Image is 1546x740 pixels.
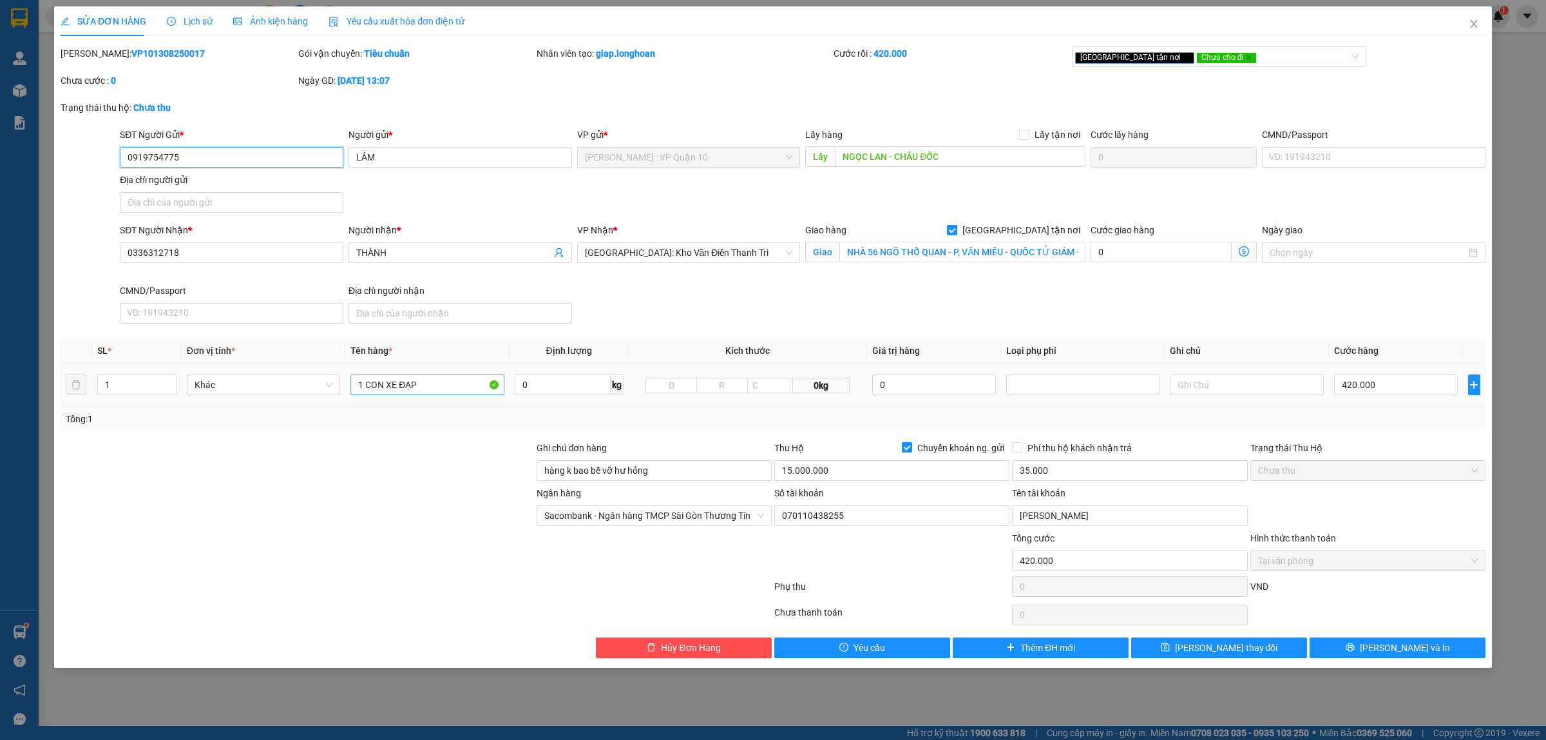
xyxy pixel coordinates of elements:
strong: CSKH: [35,28,68,39]
button: printer[PERSON_NAME] và In [1310,638,1485,658]
div: Chưa cước : [61,73,296,88]
span: [GEOGRAPHIC_DATA] tận nơi [957,223,1085,237]
span: Lấy tận nơi [1029,128,1085,142]
label: Ghi chú đơn hàng [537,443,607,453]
span: Hà Nội: Kho Văn Điển Thanh Trì [585,243,793,262]
input: Giao tận nơi [839,242,1085,262]
span: Đơn vị tính [187,346,235,356]
span: delete [647,643,656,653]
span: Lịch sử [167,16,213,26]
span: printer [1346,643,1355,653]
input: Dọc đường [835,146,1085,167]
img: icon [329,17,339,27]
span: Giao hàng [805,225,846,235]
input: R [696,378,748,393]
span: Khác [195,375,332,394]
button: plusThêm ĐH mới [953,638,1129,658]
div: Ngày GD: [298,73,533,88]
span: Cước hàng [1334,346,1379,356]
span: [PERSON_NAME] thay đổi [1175,641,1278,655]
span: VND [1250,581,1268,592]
span: SL [97,346,108,356]
div: Nhân viên tạo: [537,46,832,61]
span: SỬA ĐƠN HÀNG [61,16,146,26]
span: Thêm ĐH mới [1020,641,1075,655]
span: Chưa cho đi [1196,52,1257,64]
span: Phí thu hộ khách nhận trả [1022,441,1137,455]
span: 09:54:07 [DATE] [5,89,81,100]
div: Tổng: 1 [66,412,596,426]
div: Gói vận chuyển: [298,46,533,61]
span: clock-circle [167,17,176,26]
div: SĐT Người Gửi [120,128,343,142]
span: [PERSON_NAME] và In [1360,641,1450,655]
label: Cước giao hàng [1091,225,1154,235]
span: Chuyển khoản ng. gửi [912,441,1009,455]
button: save[PERSON_NAME] thay đổi [1131,638,1307,658]
input: Ghi Chú [1170,375,1323,395]
button: plus [1468,375,1480,395]
span: Tên hàng [350,346,392,356]
div: Người gửi [348,128,572,142]
span: VP Nhận [577,225,613,235]
span: Hồ Chí Minh : VP Quận 10 [585,148,793,167]
span: Kích thước [725,346,770,356]
span: exclamation-circle [839,643,848,653]
input: Địa chỉ của người gửi [120,192,343,213]
div: SĐT Người Nhận [120,223,343,237]
span: Lấy [805,146,835,167]
input: Tên tài khoản [1012,505,1247,526]
input: Số tài khoản [774,505,1009,526]
span: Mã đơn: VP101408250003 [5,69,193,86]
button: exclamation-circleYêu cầu [774,638,950,658]
th: Loại phụ phí [1001,338,1165,364]
div: Người nhận [348,223,572,237]
label: Ngày giao [1262,225,1303,235]
b: Tiêu chuẩn [364,48,410,59]
span: Giá trị hàng [872,346,920,356]
label: Ngân hàng [537,488,581,498]
span: edit [61,17,70,26]
strong: PHIẾU DÁN LÊN HÀNG [86,6,255,23]
span: Lấy hàng [805,130,843,140]
span: close [1245,54,1252,61]
b: giap.longhoan [596,48,655,59]
input: Địa chỉ của người nhận [348,303,572,324]
b: VP101308250017 [131,48,205,59]
span: Hủy Đơn Hàng [661,641,720,655]
span: Yêu cầu [854,641,885,655]
div: Địa chỉ người nhận [348,284,572,298]
th: Ghi chú [1165,338,1328,364]
button: delete [66,375,86,395]
span: close [1469,19,1479,29]
input: VD: Bàn, Ghế [350,375,504,395]
div: Phụ thu [773,579,1011,602]
span: save [1161,643,1170,653]
span: Thu Hộ [774,443,804,453]
span: plus [1006,643,1015,653]
span: 0kg [793,378,850,393]
b: Chưa thu [133,102,171,113]
span: CÔNG TY TNHH CHUYỂN PHÁT NHANH BẢO AN [112,28,236,51]
input: D [645,378,697,393]
span: Tại văn phòng [1258,551,1478,570]
input: C [747,378,794,393]
span: [PHONE_NUMBER] [5,28,98,50]
div: CMND/Passport [1262,128,1485,142]
input: Ghi chú đơn hàng [537,460,772,481]
span: Sacombank - Ngân hàng TMCP Sài Gòn Thương Tín [544,506,764,525]
input: Ngày giao [1270,246,1466,260]
span: Định lượng [546,346,592,356]
span: Giao [805,242,839,262]
span: user-add [554,248,564,258]
div: Chưa thanh toán [773,605,1011,628]
span: picture [233,17,242,26]
span: kg [611,375,624,395]
label: Hình thức thanh toán [1250,533,1336,543]
span: Yêu cầu xuất hóa đơn điện tử [329,16,464,26]
input: Cước giao hàng [1091,242,1232,262]
span: plus [1469,380,1480,390]
div: [PERSON_NAME]: [61,46,296,61]
div: Trạng thái Thu Hộ [1250,441,1485,455]
div: Cước rồi : [834,46,1069,61]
